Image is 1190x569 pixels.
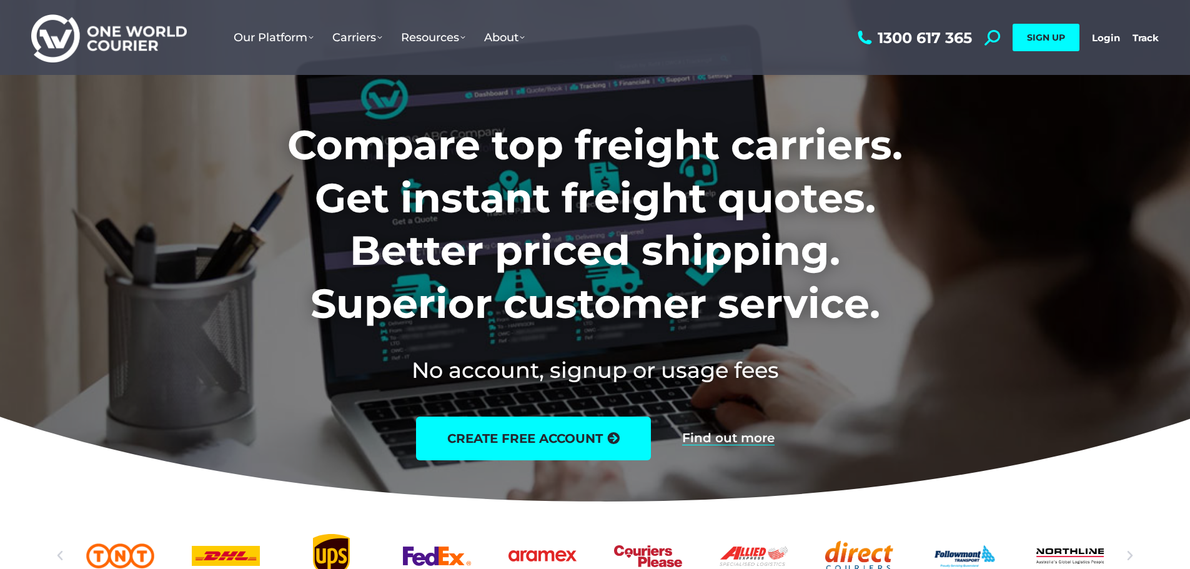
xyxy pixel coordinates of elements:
a: Resources [392,18,475,57]
span: Our Platform [234,31,314,44]
span: Carriers [332,31,382,44]
a: Track [1133,32,1159,44]
span: SIGN UP [1027,32,1065,43]
a: About [475,18,534,57]
a: Our Platform [224,18,323,57]
a: Find out more [682,432,775,445]
h2: No account, signup or usage fees [205,355,985,385]
a: Carriers [323,18,392,57]
a: Login [1092,32,1120,44]
a: 1300 617 365 [855,30,972,46]
img: One World Courier [31,12,187,63]
span: Resources [401,31,465,44]
a: SIGN UP [1013,24,1079,51]
a: create free account [416,417,651,460]
span: About [484,31,525,44]
h1: Compare top freight carriers. Get instant freight quotes. Better priced shipping. Superior custom... [205,119,985,330]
